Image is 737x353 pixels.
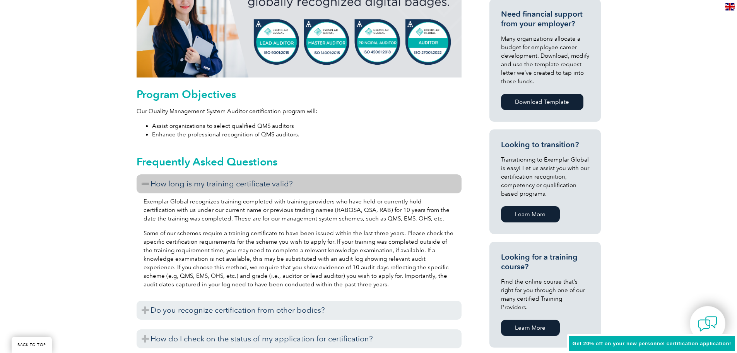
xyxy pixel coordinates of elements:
[573,341,731,346] span: Get 20% off on your new personnel certification application!
[501,252,589,272] h3: Looking for a training course?
[12,337,52,353] a: BACK TO TOP
[137,88,462,100] h2: Program Objectives
[137,107,462,115] p: Our Quality Management System Auditor certification program will:
[152,122,462,130] li: Assist organizations to select qualified QMS auditors
[501,206,560,222] a: Learn More
[501,9,589,29] h3: Need financial support from your employer?
[144,197,455,223] p: Exemplar Global recognizes training completed with training providers who have held or currently ...
[137,301,462,320] h3: Do you recognize certification from other bodies?
[698,314,717,334] img: contact-chat.png
[137,155,462,168] h2: Frequently Asked Questions
[501,155,589,198] p: Transitioning to Exemplar Global is easy! Let us assist you with our certification recognition, c...
[501,34,589,86] p: Many organizations allocate a budget for employee career development. Download, modify and use th...
[501,277,589,312] p: Find the online course that’s right for you through one of our many certified Training Providers.
[144,229,455,289] p: Some of our schemes require a training certificate to have been issued within the last three year...
[137,329,462,348] h3: How do I check on the status of my application for certification?
[501,140,589,150] h3: Looking to transition?
[725,3,735,10] img: en
[137,174,462,193] h3: How long is my training certificate valid?
[501,94,583,110] a: Download Template
[501,320,560,336] a: Learn More
[152,130,462,139] li: Enhance the professional recognition of QMS auditors.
